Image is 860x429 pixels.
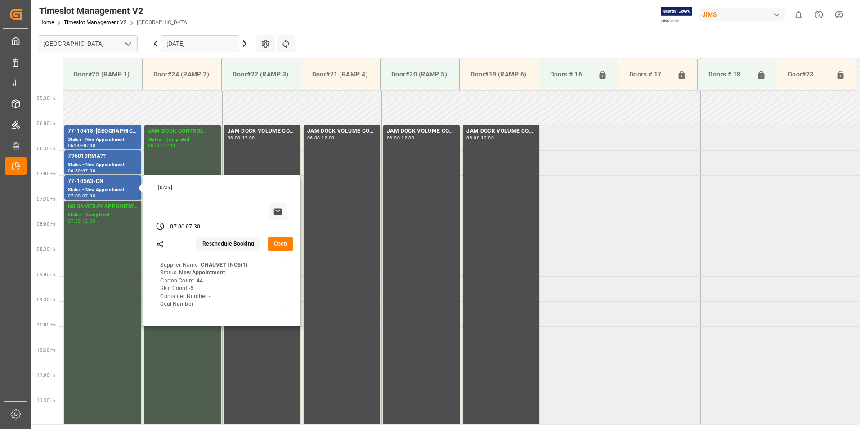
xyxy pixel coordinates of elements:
[37,222,55,227] span: 08:00 Hr
[179,269,225,276] b: New Appointment
[466,127,536,136] div: JAM DOCK VOLUME CONTROL
[39,4,188,18] div: Timeslot Management V2
[82,169,95,173] div: 07:00
[320,136,322,140] div: -
[37,121,55,126] span: 06:00 Hr
[228,136,241,140] div: 06:00
[37,171,55,176] span: 07:00 Hr
[388,66,452,83] div: Door#20 (RAMP 5)
[201,262,247,268] b: CHAUVET INO6(1)
[68,211,138,219] div: Status - Completed
[229,66,293,83] div: Door#22 (RAMP 3)
[64,19,127,26] a: Timeslot Management V2
[68,219,81,223] div: 07:30
[68,143,81,147] div: 06:00
[39,19,54,26] a: Home
[68,169,81,173] div: 06:30
[68,152,138,161] div: 735019RMA??
[170,223,184,231] div: 07:00
[184,223,186,231] div: -
[37,96,55,101] span: 05:30 Hr
[197,277,203,284] b: 44
[81,143,82,147] div: -
[626,66,673,83] div: Doors # 17
[37,146,55,151] span: 06:30 Hr
[809,4,829,25] button: Help Center
[162,143,175,147] div: 12:00
[705,66,752,83] div: Doors # 18
[242,136,255,140] div: 12:00
[387,136,400,140] div: 06:00
[81,169,82,173] div: -
[38,35,138,52] input: Type to search/select
[37,322,55,327] span: 10:00 Hr
[401,136,414,140] div: 12:00
[68,136,138,143] div: Status - New Appointment
[788,4,809,25] button: show 0 new notifications
[37,398,55,403] span: 11:30 Hr
[82,143,95,147] div: 06:30
[37,373,55,378] span: 11:00 Hr
[228,127,297,136] div: JAM DOCK VOLUME CONTROL
[37,247,55,252] span: 08:30 Hr
[37,348,55,353] span: 10:30 Hr
[161,35,239,52] input: DD.MM.YYYY
[37,423,55,428] span: 12:00 Hr
[68,186,138,194] div: Status - New Appointment
[148,136,217,143] div: Status - Completed
[82,219,95,223] div: 12:00
[479,136,481,140] div: -
[37,297,55,302] span: 09:30 Hr
[400,136,401,140] div: -
[268,237,294,251] button: Open
[307,136,320,140] div: 06:00
[121,37,134,51] button: open menu
[37,272,55,277] span: 09:00 Hr
[661,7,692,22] img: Exertis%20JAM%20-%20Email%20Logo.jpg_1722504956.jpg
[196,237,260,251] button: Reschedule Booking
[148,143,161,147] div: 06:00
[68,177,138,186] div: 77-10563-CN
[68,202,138,211] div: NO SAMEDAY APPOINTMENT
[82,194,95,198] div: 07:30
[309,66,373,83] div: Door#21 (RAMP 4)
[81,194,82,198] div: -
[241,136,242,140] div: -
[784,66,832,83] div: Door#23
[70,66,135,83] div: Door#25 (RAMP 1)
[68,127,138,136] div: 77-10418-[GEOGRAPHIC_DATA](IN07/11 lines)
[160,261,247,308] div: Supplier Name - Status - Carton Count - Skid Count - Container Number - Seal Number -
[322,136,335,140] div: 12:00
[186,223,200,231] div: 07:30
[68,161,138,169] div: Status - New Appointment
[467,66,531,83] div: Door#19 (RAMP 6)
[155,184,291,191] div: [DATE]
[387,127,456,136] div: JAM DOCK VOLUME CONTROL
[37,197,55,201] span: 07:30 Hr
[307,127,376,136] div: JAM DOCK VOLUME CONTROL
[150,66,214,83] div: Door#24 (RAMP 2)
[68,194,81,198] div: 07:00
[148,127,217,136] div: JAM DOCK CONTROL
[481,136,494,140] div: 12:00
[546,66,594,83] div: Doors # 16
[161,143,162,147] div: -
[81,219,82,223] div: -
[699,6,788,23] button: JIMS
[190,285,193,291] b: 5
[466,136,479,140] div: 06:00
[699,8,785,21] div: JIMS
